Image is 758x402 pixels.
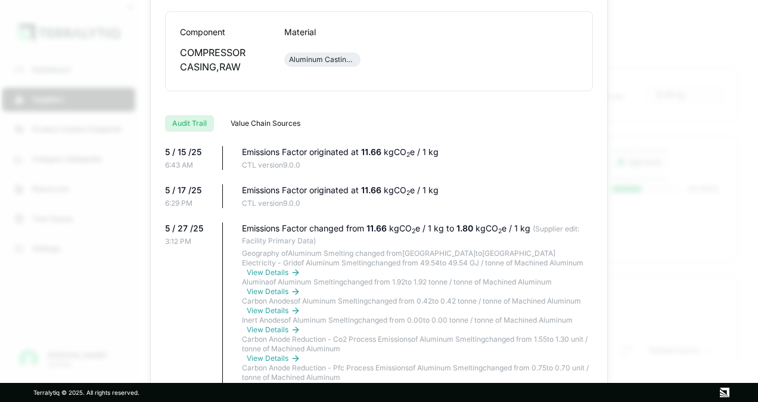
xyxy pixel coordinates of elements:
[180,26,265,38] div: Component
[165,160,213,170] div: 6:43 AM
[247,382,300,392] button: View Details
[223,115,307,132] button: Value Chain Sources
[180,45,265,74] div: COMPRESSOR CASING,RAW
[406,151,410,159] sub: 2
[247,268,300,277] button: View Details
[165,115,214,132] button: Audit Trail
[165,184,213,196] div: 5 / 17 /25
[284,26,369,38] div: Material
[242,184,593,196] div: Emissions Factor originated at kgCO e / 1 kg
[247,354,300,363] button: View Details
[242,249,593,258] div: Geography of Aluminum Smelting changed from [GEOGRAPHIC_DATA] to [GEOGRAPHIC_DATA]
[242,258,593,277] div: Electricity - Grid of Aluminum Smelting changed from 49.54 to 49.54 GJ / tonne of Machined Aluminum
[165,237,213,246] div: 3:12 PM
[247,306,300,316] button: View Details
[242,277,593,296] div: Alumina of Aluminum Smelting changed from 1.92 to 1.92 tonne / tonne of Machined Aluminum
[289,55,356,64] div: Aluminum Casting (Machined)
[361,147,384,157] span: 11.66
[165,106,593,132] div: RFI tabs
[165,222,213,234] div: 5 / 27 /25
[247,287,300,296] button: View Details
[242,335,593,363] div: Carbon Anode Reduction - Co2 Process Emissions of Aluminum Smelting changed from 1.55 to 1.30 uni...
[361,185,384,195] span: 11.66
[366,223,389,233] span: 11.66
[247,325,300,335] button: View Details
[242,199,593,208] div: CTL version 9.0.0
[242,160,593,170] div: CTL version 9.0.0
[165,146,213,158] div: 5 / 15 /25
[412,227,415,235] sub: 2
[242,316,593,335] div: Inert Anodes of Aluminum Smelting changed from 0.00 to 0.00 tonne / tonne of Machined Aluminum
[406,189,410,197] sub: 2
[498,227,502,235] sub: 2
[456,223,476,233] span: 1.80
[165,199,213,208] div: 6:29 PM
[242,296,593,316] div: Carbon Anodes of Aluminum Smelting changed from 0.42 to 0.42 tonne / tonne of Machined Aluminum
[242,363,593,392] div: Carbon Anode Reduction - Pfc Process Emissions of Aluminum Smelting changed from 0.75 to 0.70 uni...
[242,146,593,158] div: Emissions Factor originated at kgCO e / 1 kg
[242,222,593,246] div: Emissions Factor changed from kgCO e / 1 kg to kgCO e / 1 kg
